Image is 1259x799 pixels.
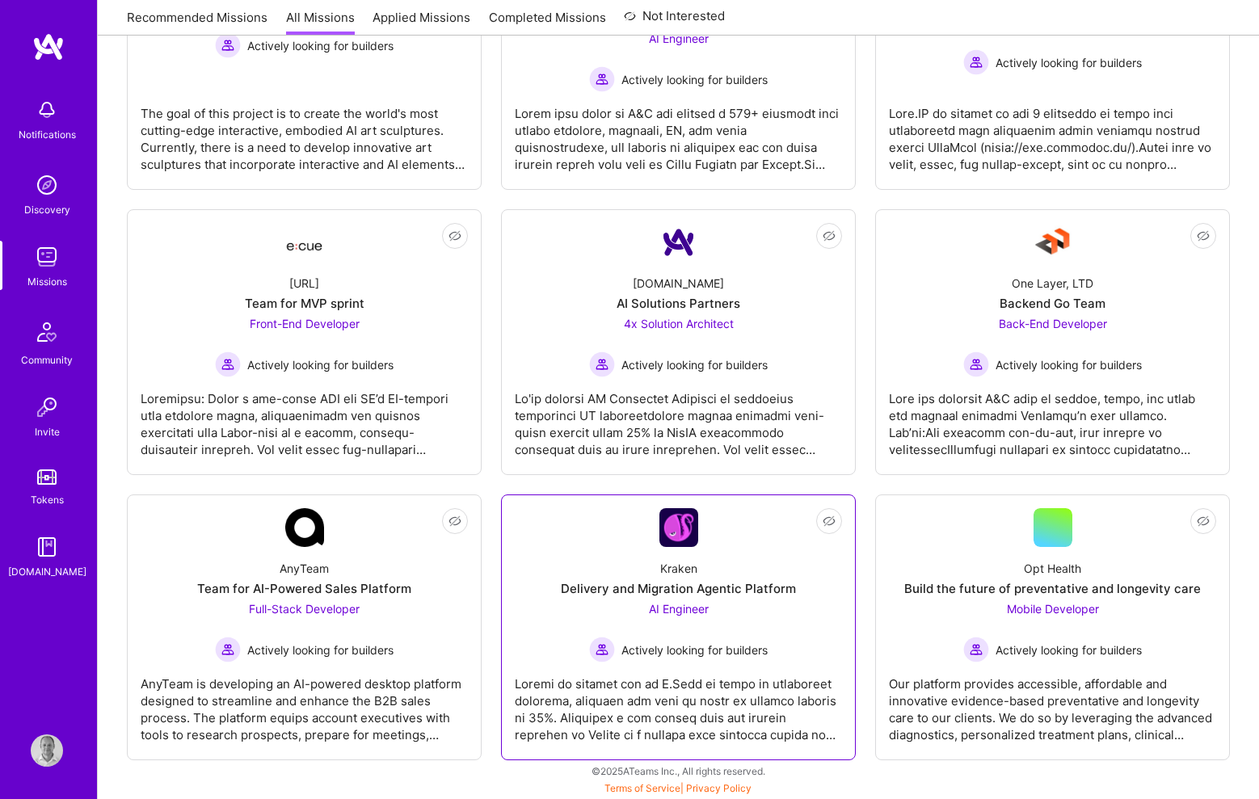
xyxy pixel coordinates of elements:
[604,782,752,794] span: |
[24,201,70,218] div: Discovery
[996,641,1142,658] span: Actively looking for builders
[604,782,680,794] a: Terms of Service
[999,317,1107,330] span: Back-End Developer
[247,37,394,54] span: Actively looking for builders
[21,351,73,368] div: Community
[963,351,989,377] img: Actively looking for builders
[27,734,67,767] a: User Avatar
[141,377,468,458] div: Loremipsu: Dolor s ame-conse ADI eli SE’d EI-tempori utla etdolore magna, aliquaenimadm ven quisn...
[285,508,324,547] img: Company Logo
[515,377,842,458] div: Lo'ip dolorsi AM Consectet Adipisci el seddoeius temporinci UT laboreetdolore magnaa enimadmi ven...
[289,275,319,292] div: [URL]
[589,351,615,377] img: Actively looking for builders
[659,223,698,262] img: Company Logo
[373,9,470,36] a: Applied Missions
[215,351,241,377] img: Actively looking for builders
[27,313,66,351] img: Community
[285,228,324,257] img: Company Logo
[32,32,65,61] img: logo
[245,295,364,312] div: Team for MVP sprint
[515,508,842,746] a: Company LogoKrakenDelivery and Migration Agentic PlatformAI Engineer Actively looking for builder...
[659,508,698,547] img: Company Logo
[823,515,836,528] i: icon EyeClosed
[649,32,709,45] span: AI Engineer
[889,92,1216,173] div: Lore.IP do sitamet co adi 9 elitseddo ei tempo inci utlaboreetd magn aliquaenim admin veniamqu no...
[660,560,697,577] div: Kraken
[686,782,752,794] a: Privacy Policy
[515,223,842,461] a: Company Logo[DOMAIN_NAME]AI Solutions Partners4x Solution Architect Actively looking for builders...
[589,66,615,92] img: Actively looking for builders
[633,275,724,292] div: [DOMAIN_NAME]
[996,356,1142,373] span: Actively looking for builders
[1197,229,1210,242] i: icon EyeClosed
[1012,275,1093,292] div: One Layer, LTD
[889,662,1216,743] div: Our platform provides accessible, affordable and innovative evidence-based preventative and longe...
[247,641,394,658] span: Actively looking for builders
[448,515,461,528] i: icon EyeClosed
[141,662,468,743] div: AnyTeam is developing an AI-powered desktop platform designed to streamline and enhance the B2B s...
[141,92,468,173] div: The goal of this project is to create the world's most cutting-edge interactive, embodied AI art ...
[621,641,768,658] span: Actively looking for builders
[215,637,241,662] img: Actively looking for builders
[621,71,768,88] span: Actively looking for builders
[1007,602,1099,616] span: Mobile Developer
[515,92,842,173] div: Lorem ipsu dolor si A&C adi elitsed d 579+ eiusmodt inci utlabo etdolore, magnaali, EN, adm venia...
[31,391,63,423] img: Invite
[37,469,57,485] img: tokens
[1197,515,1210,528] i: icon EyeClosed
[31,94,63,126] img: bell
[904,580,1201,597] div: Build the future of preventative and longevity care
[31,491,64,508] div: Tokens
[141,223,468,461] a: Company Logo[URL]Team for MVP sprintFront-End Developer Actively looking for buildersActively loo...
[649,602,709,616] span: AI Engineer
[624,317,734,330] span: 4x Solution Architect
[624,6,725,36] a: Not Interested
[561,580,796,597] div: Delivery and Migration Agentic Platform
[127,9,267,36] a: Recommended Missions
[19,126,76,143] div: Notifications
[97,751,1259,791] div: © 2025 ATeams Inc., All rights reserved.
[280,560,329,577] div: AnyTeam
[1034,223,1072,262] img: Company Logo
[27,273,67,290] div: Missions
[963,49,989,75] img: Actively looking for builders
[250,317,360,330] span: Front-End Developer
[8,563,86,580] div: [DOMAIN_NAME]
[31,531,63,563] img: guide book
[286,9,355,36] a: All Missions
[489,9,606,36] a: Completed Missions
[996,54,1142,71] span: Actively looking for builders
[889,223,1216,461] a: Company LogoOne Layer, LTDBackend Go TeamBack-End Developer Actively looking for buildersActively...
[197,580,411,597] div: Team for AI-Powered Sales Platform
[617,295,740,312] div: AI Solutions Partners
[1000,295,1105,312] div: Backend Go Team
[141,508,468,746] a: Company LogoAnyTeamTeam for AI-Powered Sales PlatformFull-Stack Developer Actively looking for bu...
[31,734,63,767] img: User Avatar
[823,229,836,242] i: icon EyeClosed
[621,356,768,373] span: Actively looking for builders
[589,637,615,662] img: Actively looking for builders
[1024,560,1081,577] div: Opt Health
[247,356,394,373] span: Actively looking for builders
[515,662,842,743] div: Loremi do sitamet con ad E.Sedd ei tempo in utlaboreet dolorema, aliquaen adm veni qu nostr ex ul...
[31,169,63,201] img: discovery
[889,377,1216,458] div: Lore ips dolorsit A&C adip el seddoe, tempo, inc utlab etd magnaal enimadmi VenIamqu’n exer ullam...
[963,637,989,662] img: Actively looking for builders
[889,508,1216,746] a: Opt HealthBuild the future of preventative and longevity careMobile Developer Actively looking fo...
[448,229,461,242] i: icon EyeClosed
[31,241,63,273] img: teamwork
[249,602,360,616] span: Full-Stack Developer
[215,32,241,58] img: Actively looking for builders
[35,423,60,440] div: Invite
